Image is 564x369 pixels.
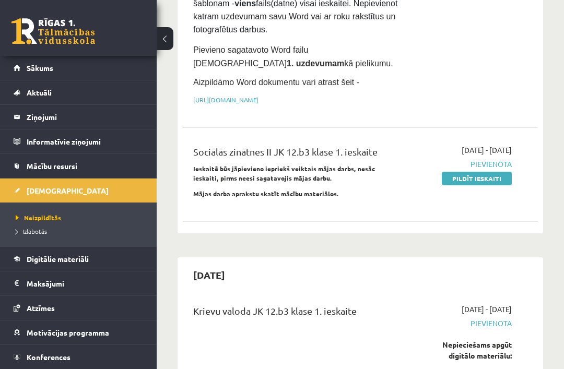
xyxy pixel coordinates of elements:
span: Mācību resursi [27,161,77,171]
a: Informatīvie ziņojumi [14,129,144,153]
a: Aktuāli [14,80,144,104]
span: Pievienota [416,318,512,329]
span: Aktuāli [27,88,52,97]
span: Izlabotās [16,227,47,235]
a: Konferences [14,345,144,369]
span: Sākums [27,63,53,73]
legend: Informatīvie ziņojumi [27,129,144,153]
span: Konferences [27,352,70,362]
a: Ziņojumi [14,105,144,129]
a: [URL][DOMAIN_NAME] [193,96,258,104]
div: Krievu valoda JK 12.b3 klase 1. ieskaite [193,304,401,323]
a: Izlabotās [16,227,146,236]
a: Atzīmes [14,296,144,320]
span: [DATE] - [DATE] [462,145,512,156]
a: Maksājumi [14,271,144,295]
strong: Ieskaitē būs jāpievieno iepriekš veiktais mājas darbs, nesāc ieskaiti, pirms neesi sagatavojis mā... [193,164,375,182]
span: Neizpildītās [16,213,61,222]
a: Pildīt ieskaiti [442,172,512,185]
strong: Mājas darba aprakstu skatīt mācību materiālos. [193,189,339,198]
span: Motivācijas programma [27,328,109,337]
span: Atzīmes [27,303,55,313]
a: Mācību resursi [14,154,144,178]
a: Motivācijas programma [14,320,144,344]
a: Rīgas 1. Tālmācības vidusskola [11,18,95,44]
div: Sociālās zinātnes II JK 12.b3 klase 1. ieskaite [193,145,401,164]
span: [DEMOGRAPHIC_DATA] [27,186,109,195]
legend: Maksājumi [27,271,144,295]
span: Digitālie materiāli [27,254,89,264]
a: Digitālie materiāli [14,247,144,271]
span: Pievienota [416,159,512,170]
span: Pievieno sagatavoto Word failu [DEMOGRAPHIC_DATA] kā pielikumu. [193,45,393,68]
h2: [DATE] [183,263,236,287]
a: Sākums [14,56,144,80]
span: [DATE] - [DATE] [462,304,512,315]
div: Nepieciešams apgūt digitālo materiālu: [416,339,512,361]
legend: Ziņojumi [27,105,144,129]
strong: 1. uzdevumam [287,59,344,68]
a: [DEMOGRAPHIC_DATA] [14,178,144,203]
a: Neizpildītās [16,213,146,222]
span: Aizpildāmo Word dokumentu vari atrast šeit - [193,78,359,87]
